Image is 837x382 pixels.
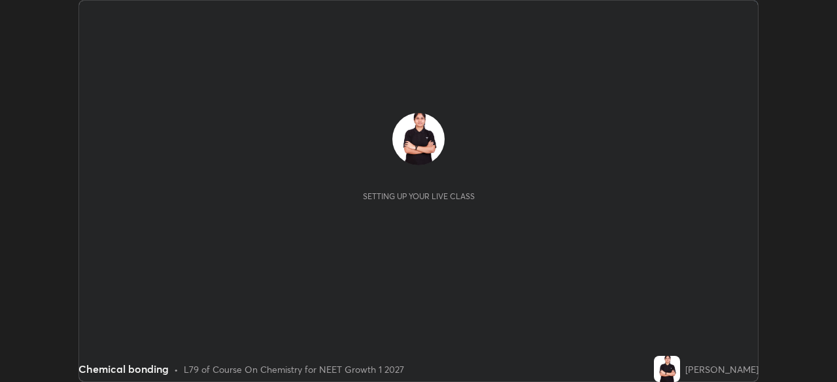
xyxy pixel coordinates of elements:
div: L79 of Course On Chemistry for NEET Growth 1 2027 [184,362,404,376]
div: • [174,362,179,376]
img: ff2c941f67fa4c8188b2ddadd25ac577.jpg [392,113,445,165]
div: [PERSON_NAME] [685,362,759,376]
img: ff2c941f67fa4c8188b2ddadd25ac577.jpg [654,356,680,382]
div: Setting up your live class [363,191,475,201]
div: Chemical bonding [78,361,169,377]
